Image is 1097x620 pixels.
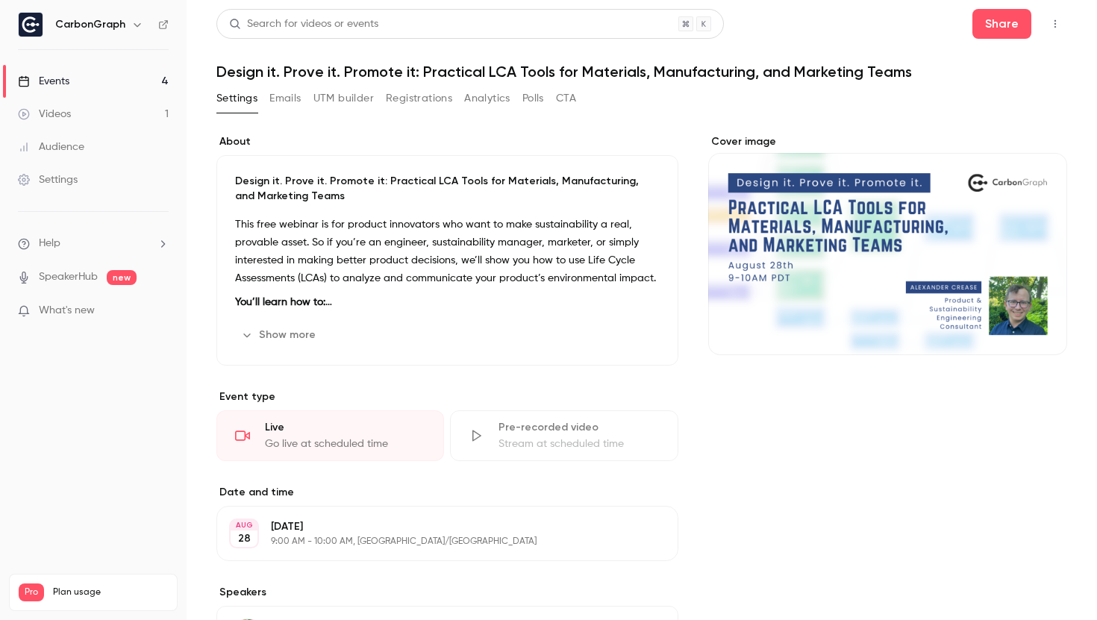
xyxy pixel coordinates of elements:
[39,236,60,251] span: Help
[499,436,659,451] div: Stream at scheduled time
[55,17,125,32] h6: CarbonGraph
[464,87,510,110] button: Analytics
[265,436,425,451] div: Go live at scheduled time
[18,74,69,89] div: Events
[18,107,71,122] div: Videos
[151,304,169,318] iframe: Noticeable Trigger
[229,16,378,32] div: Search for videos or events
[522,87,544,110] button: Polls
[216,389,678,404] p: Event type
[18,172,78,187] div: Settings
[708,134,1067,149] label: Cover image
[238,531,251,546] p: 28
[386,87,452,110] button: Registrations
[216,410,444,461] div: LiveGo live at scheduled time
[18,236,169,251] li: help-dropdown-opener
[19,583,44,601] span: Pro
[235,297,332,307] strong: You’ll learn how to:
[450,410,678,461] div: Pre-recorded videoStream at scheduled time
[216,63,1067,81] h1: Design it. Prove it. Promote it: Practical LCA Tools for Materials, Manufacturing, and Marketing ...
[972,9,1031,39] button: Share
[216,485,678,500] label: Date and time
[19,13,43,37] img: CarbonGraph
[53,586,168,598] span: Plan usage
[708,134,1067,355] section: Cover image
[18,140,84,154] div: Audience
[235,174,660,204] p: Design it. Prove it. Promote it: Practical LCA Tools for Materials, Manufacturing, and Marketing ...
[39,269,98,285] a: SpeakerHub
[556,87,576,110] button: CTA
[499,420,659,435] div: Pre-recorded video
[231,520,257,530] div: AUG
[216,585,678,600] label: Speakers
[235,323,325,347] button: Show more
[107,270,137,285] span: new
[235,216,660,287] p: This free webinar is for product innovators who want to make sustainability a real, provable asse...
[269,87,301,110] button: Emails
[313,87,374,110] button: UTM builder
[216,134,678,149] label: About
[265,420,425,435] div: Live
[271,519,599,534] p: [DATE]
[271,536,599,548] p: 9:00 AM - 10:00 AM, [GEOGRAPHIC_DATA]/[GEOGRAPHIC_DATA]
[39,303,95,319] span: What's new
[216,87,257,110] button: Settings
